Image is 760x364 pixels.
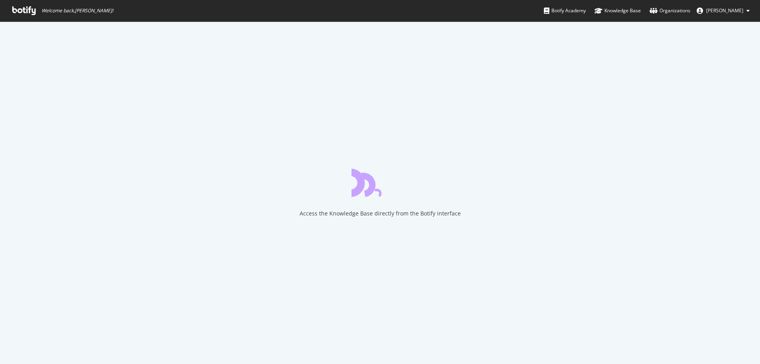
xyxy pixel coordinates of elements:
[690,4,756,17] button: [PERSON_NAME]
[42,8,113,14] span: Welcome back, [PERSON_NAME] !
[650,7,690,15] div: Organizations
[544,7,586,15] div: Botify Academy
[300,210,461,217] div: Access the Knowledge Base directly from the Botify interface
[351,168,408,197] div: animation
[706,7,743,14] span: Romain Lemenorel
[595,7,641,15] div: Knowledge Base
